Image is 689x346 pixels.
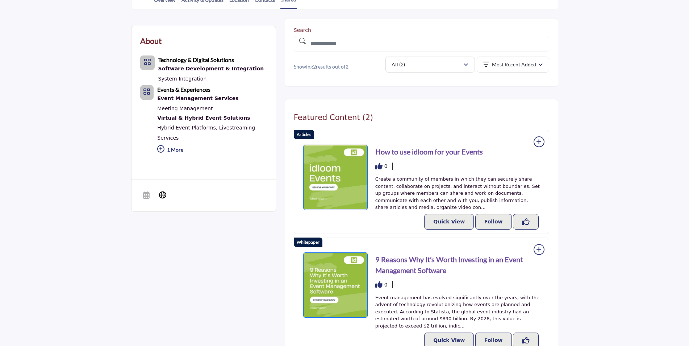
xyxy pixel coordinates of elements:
div: Custom software builds and system integrations. [158,64,264,74]
div: Digital tools and platforms for hybrid and virtual events. [157,114,267,123]
p: Articles [297,131,311,138]
img: How to use idloom for your Events [303,145,368,210]
button: Category Icon [140,85,154,100]
b: Events & Experiences [157,86,210,93]
a: How to use idloom for your Events [375,146,483,157]
div: Planning, logistics, and event registration. [157,94,267,103]
span: 0 [384,281,388,289]
button: Quick View [424,214,474,230]
a: Virtual & Hybrid Event Solutions [157,114,267,123]
button: All (2) [385,57,475,73]
h2: Featured Content (2) [294,113,373,122]
a: Create a community of members in which they can securely share content, collaborate on projects, ... [375,176,540,210]
span: 2 [313,63,316,70]
a: Meeting Management [157,106,213,111]
a: Technology & Digital Solutions [158,57,234,63]
h2: About [140,35,162,47]
a: Event management has evolved significantly over the years, with the advent of technology revoluti... [375,295,539,329]
p: 1 More [157,143,267,158]
a: Events & Experiences [157,87,210,93]
p: Quick View [433,337,465,344]
a: Event Management Services [157,94,267,103]
a: Hybrid Event Platforms, [157,125,217,131]
a: System Integration [158,76,207,82]
span: 0 [384,162,388,170]
p: Showing results out of [294,63,381,70]
b: Technology & Digital Solutions [158,56,234,63]
img: 9 Reasons Why It’s Worth Investing in an Event Management Software [303,252,368,318]
button: Most Recent Added [477,57,549,73]
a: How to use idloom for your Events [303,144,368,210]
p: All (2) [392,61,405,68]
button: Like Resources [513,214,539,230]
h1: Search [294,27,549,33]
span: 2 [346,63,348,70]
button: Category Icon [140,55,155,70]
button: Follow [475,214,512,230]
a: 9 Reasons Why It’s Worth Investing in an Event Management Software [375,254,540,276]
p: Follow [484,337,503,344]
p: Most Recent Added [492,61,536,68]
a: Software Development & Integration [158,64,264,74]
p: Quick View [433,218,465,226]
p: Whitepaper [297,239,320,246]
p: Follow [484,218,503,226]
